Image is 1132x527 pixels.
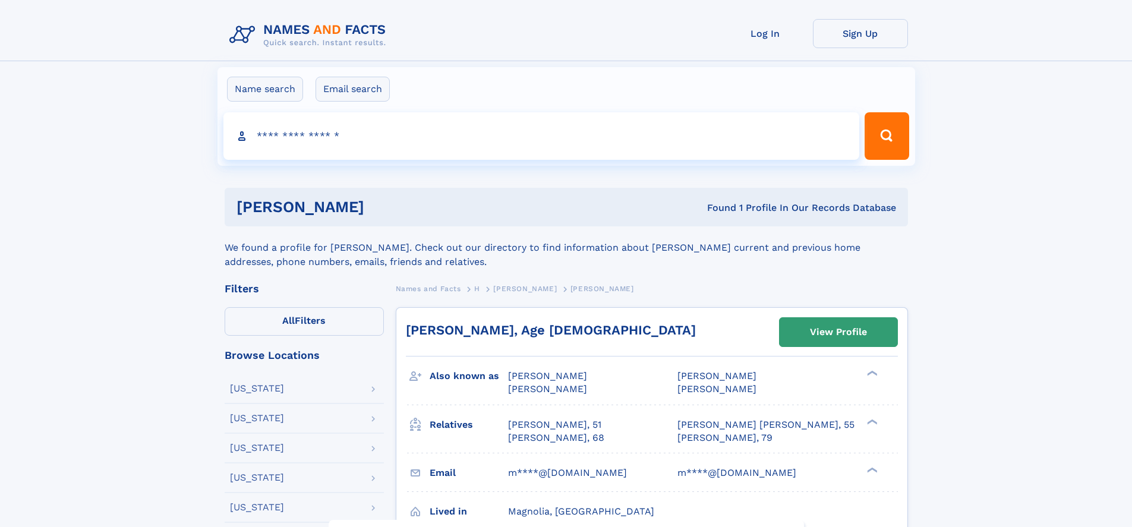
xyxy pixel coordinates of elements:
[430,366,508,386] h3: Also known as
[493,285,557,293] span: [PERSON_NAME]
[865,112,909,160] button: Search Button
[230,384,284,393] div: [US_STATE]
[225,307,384,336] label: Filters
[225,283,384,294] div: Filters
[237,200,536,214] h1: [PERSON_NAME]
[864,370,878,377] div: ❯
[230,473,284,482] div: [US_STATE]
[230,503,284,512] div: [US_STATE]
[225,226,908,269] div: We found a profile for [PERSON_NAME]. Check out our directory to find information about [PERSON_N...
[227,77,303,102] label: Name search
[225,19,396,51] img: Logo Names and Facts
[316,77,390,102] label: Email search
[677,370,756,381] span: [PERSON_NAME]
[677,383,756,395] span: [PERSON_NAME]
[430,501,508,522] h3: Lived in
[223,112,860,160] input: search input
[508,418,601,431] a: [PERSON_NAME], 51
[406,323,696,337] a: [PERSON_NAME], Age [DEMOGRAPHIC_DATA]
[230,443,284,453] div: [US_STATE]
[508,370,587,381] span: [PERSON_NAME]
[508,383,587,395] span: [PERSON_NAME]
[430,463,508,483] h3: Email
[508,431,604,444] a: [PERSON_NAME], 68
[864,418,878,425] div: ❯
[225,350,384,361] div: Browse Locations
[474,285,480,293] span: H
[396,281,461,296] a: Names and Facts
[430,415,508,435] h3: Relatives
[677,418,854,431] a: [PERSON_NAME] [PERSON_NAME], 55
[813,19,908,48] a: Sign Up
[864,466,878,474] div: ❯
[508,506,654,517] span: Magnolia, [GEOGRAPHIC_DATA]
[474,281,480,296] a: H
[780,318,897,346] a: View Profile
[535,201,896,214] div: Found 1 Profile In Our Records Database
[282,315,295,326] span: All
[810,318,867,346] div: View Profile
[493,281,557,296] a: [PERSON_NAME]
[677,431,772,444] a: [PERSON_NAME], 79
[230,414,284,423] div: [US_STATE]
[718,19,813,48] a: Log In
[570,285,634,293] span: [PERSON_NAME]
